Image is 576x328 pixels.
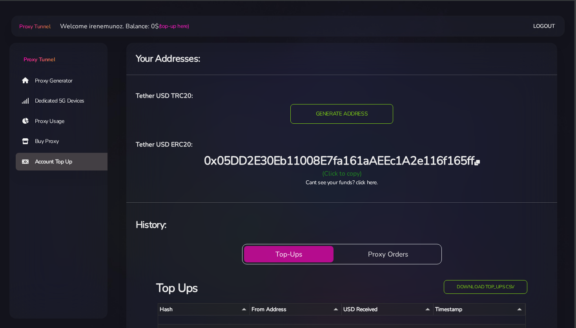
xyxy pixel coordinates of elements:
a: Cant see your funds? click here. [306,179,377,186]
div: USD Received [343,305,432,313]
div: From Address [252,305,340,313]
li: Welcome irenemunoz. Balance: 0$ [51,22,189,31]
button: Proxy Orders [337,246,440,262]
span: 0x05DD2E30Eb11008E7fa161aAEEc1A2e116f165ff [204,153,479,169]
h3: Top Ups [156,280,401,296]
button: Top-Ups [244,246,334,262]
button: Download top_ups CSV [444,280,527,294]
h6: Tether USD ERC20: [136,139,548,150]
h4: Your Addresses: [136,52,548,65]
a: Account Top Up [16,153,114,171]
div: Timestamp [435,305,523,313]
div: (Click to copy) [131,169,552,178]
a: Proxy Tunnel [9,43,108,64]
a: Dedicated 5G Devices [16,92,114,110]
a: (top-up here) [159,22,189,30]
h4: History: [136,218,548,231]
a: Proxy Tunnel [18,20,50,33]
iframe: Webchat Widget [531,283,566,318]
a: Proxy Usage [16,112,114,130]
h6: Tether USD TRC20: [136,91,548,101]
a: Buy Proxy [16,132,114,150]
span: Proxy Tunnel [24,56,55,63]
div: Hash [160,305,248,313]
input: GENERATE ADDRESS [290,104,394,124]
a: Logout [533,19,555,33]
span: Proxy Tunnel [19,23,50,30]
a: Proxy Generator [16,71,114,90]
